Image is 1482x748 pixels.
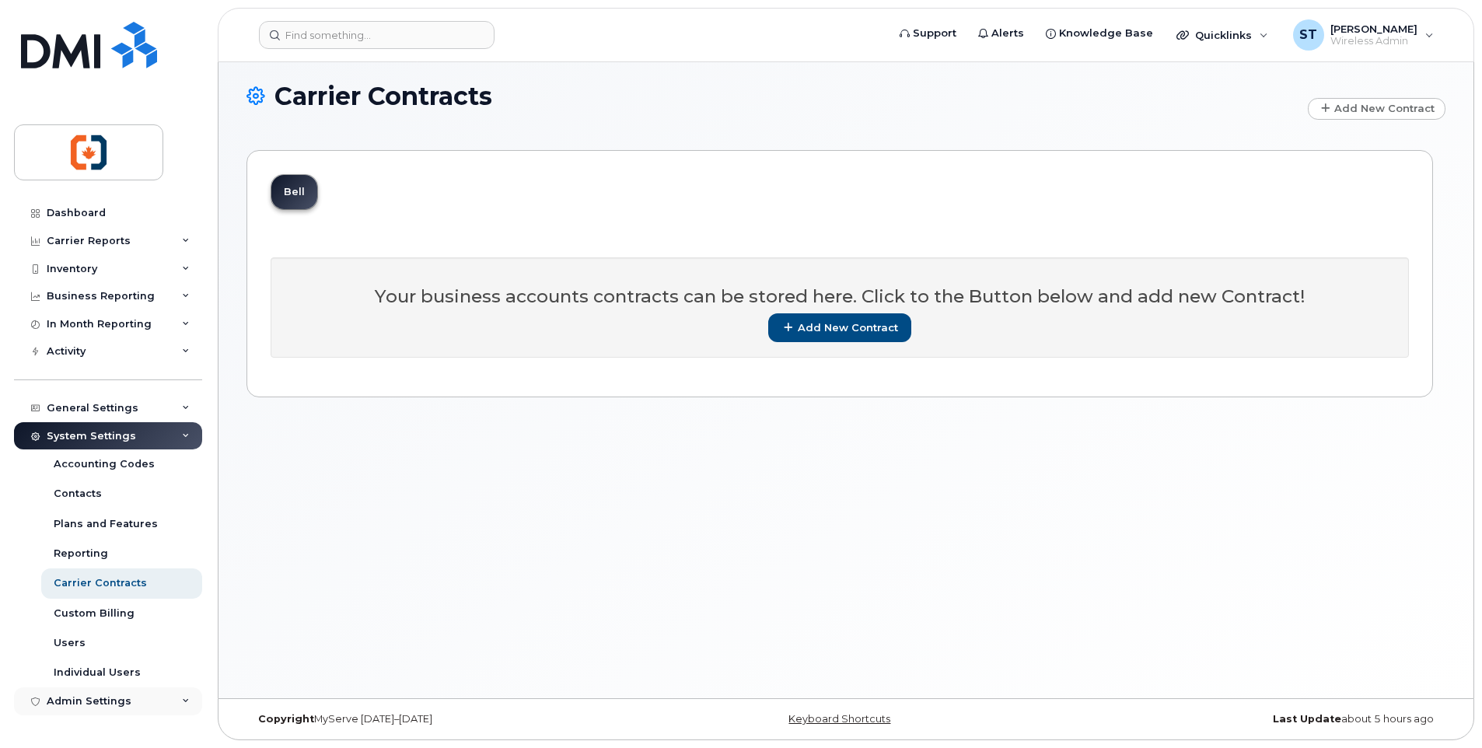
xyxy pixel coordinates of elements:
[768,313,911,342] button: Add New Contract
[1046,713,1445,725] div: about 5 hours ago
[1273,713,1341,725] strong: Last Update
[246,82,1300,110] h1: Carrier Contracts
[271,175,317,209] a: Bell
[258,713,314,725] strong: Copyright
[788,713,890,725] a: Keyboard Shortcuts
[286,287,1393,306] h3: Your business accounts contracts can be stored here. Click to the Button below and add new Contract!
[246,713,646,725] div: MyServe [DATE]–[DATE]
[1308,98,1445,120] button: Add New Contract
